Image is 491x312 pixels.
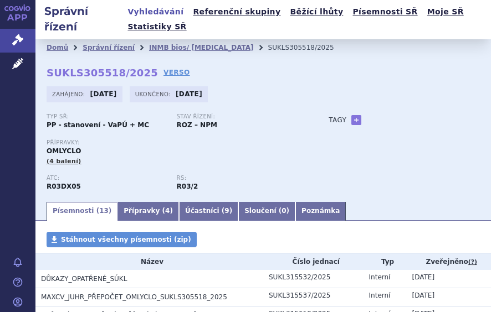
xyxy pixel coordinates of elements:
[47,44,68,51] a: Domů
[47,139,306,146] p: Přípravky:
[177,113,296,120] p: Stav řízení:
[165,207,170,215] span: 4
[90,90,117,98] strong: [DATE]
[47,113,166,120] p: Typ SŘ:
[329,113,346,127] h3: Tagy
[407,270,491,288] td: [DATE]
[263,270,364,288] td: SUKL315532/2025
[364,253,407,270] th: Typ
[351,115,361,125] a: +
[369,292,391,299] span: Interní
[369,273,391,281] span: Interní
[124,19,190,34] a: Statistiky SŘ
[163,67,190,78] a: VERSO
[61,236,191,243] span: Stáhnout všechny písemnosti (zip)
[407,253,491,270] th: Zveřejněno
[349,4,421,19] a: Písemnosti SŘ
[287,4,347,19] a: Běžící lhůty
[47,175,166,181] p: ATC:
[177,175,296,181] p: RS:
[238,202,295,221] a: Sloučení (0)
[35,3,124,34] h2: Správní řízení
[179,202,238,221] a: Účastníci (9)
[52,90,87,98] span: Zahájeno:
[99,207,109,215] span: 13
[41,293,227,301] span: MAXCV_JUHR_PŘEPOČET_OMLYCLO_SUKLS305518_2025
[468,258,477,266] abbr: (?)
[177,121,217,129] strong: ROZ – NPM
[263,288,364,306] td: SUKL315537/2025
[407,288,491,306] td: [DATE]
[47,232,197,247] a: Stáhnout všechny písemnosti (zip)
[149,44,254,51] a: INMB bios/ [MEDICAL_DATA]
[47,183,81,190] strong: OMALIZUMAB
[47,121,149,129] strong: PP - stanovení - VaPÚ + MC
[263,253,364,270] th: Číslo jednací
[282,207,286,215] span: 0
[295,202,346,221] a: Poznámka
[424,4,467,19] a: Moje SŘ
[176,90,202,98] strong: [DATE]
[135,90,173,98] span: Ukončeno:
[47,147,81,155] span: OMLYCLO
[190,4,284,19] a: Referenční skupiny
[124,4,187,19] a: Vyhledávání
[117,202,179,221] a: Přípravky (4)
[177,183,198,190] strong: omalizumab
[47,67,158,79] strong: SUKLS305518/2025
[41,275,127,283] span: DŮKAZY_OPATŘENÉ_SÚKL
[47,158,81,165] span: (4 balení)
[224,207,229,215] span: 9
[47,202,117,221] a: Písemnosti (13)
[35,253,263,270] th: Název
[83,44,135,51] a: Správní řízení
[268,39,349,56] li: SUKLS305518/2025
